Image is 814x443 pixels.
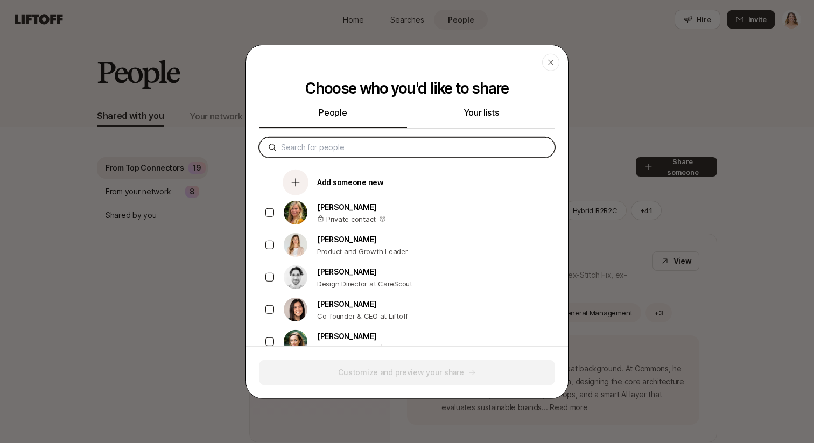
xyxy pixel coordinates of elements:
p: [PERSON_NAME] [317,265,412,278]
img: 71d7b91d_d7cb_43b4_a7ea_a9b2f2cc6e03.jpg [284,297,307,321]
button: People [259,105,407,128]
p: Executive Recruiter | Internal Recruiter [317,342,441,353]
img: db5b1ecd_1999_4bb0_8901_db54a7c8ae70.jpg [284,200,307,224]
img: 33519033_a8d4_429f_8d36_137aaa94dbed.jpg [284,329,307,353]
p: Choose who you'd like to share [259,79,555,96]
p: [PERSON_NAME] [317,233,408,245]
p: Add someone new [317,175,384,188]
p: [PERSON_NAME] [317,297,408,310]
button: Your lists [407,105,555,128]
p: [PERSON_NAME] [317,200,386,213]
p: Private contact [317,213,386,224]
img: ae1235b9_df56_4c82_8258_8074b1829f73.jpg [284,233,307,256]
input: Search for people [281,140,546,153]
p: Co-founder & CEO at Liftoff [317,310,408,321]
img: 7e1d78ae_b3a6_4e1b_9c86_9fea4977cec4.jpg [284,265,307,289]
p: [PERSON_NAME] [317,329,441,342]
p: Product and Growth Leader [317,245,408,256]
p: Design Director at CareScout [317,278,412,289]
